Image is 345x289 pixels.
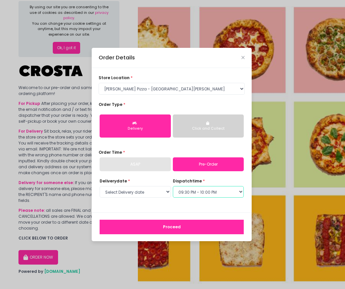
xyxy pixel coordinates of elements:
div: Order Details [99,54,135,62]
button: Proceed [100,220,244,234]
div: Click and Collect [177,126,240,131]
span: Order Time [99,149,122,155]
div: Delivery [104,126,167,131]
button: Close [241,56,245,59]
span: dispatch time [173,178,202,184]
button: Click and Collect [173,114,244,138]
a: Pre-Order [173,157,244,171]
button: Delivery [100,114,171,138]
span: Order Type [99,102,122,107]
span: Delivery date [100,178,127,184]
span: store location [99,75,130,80]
